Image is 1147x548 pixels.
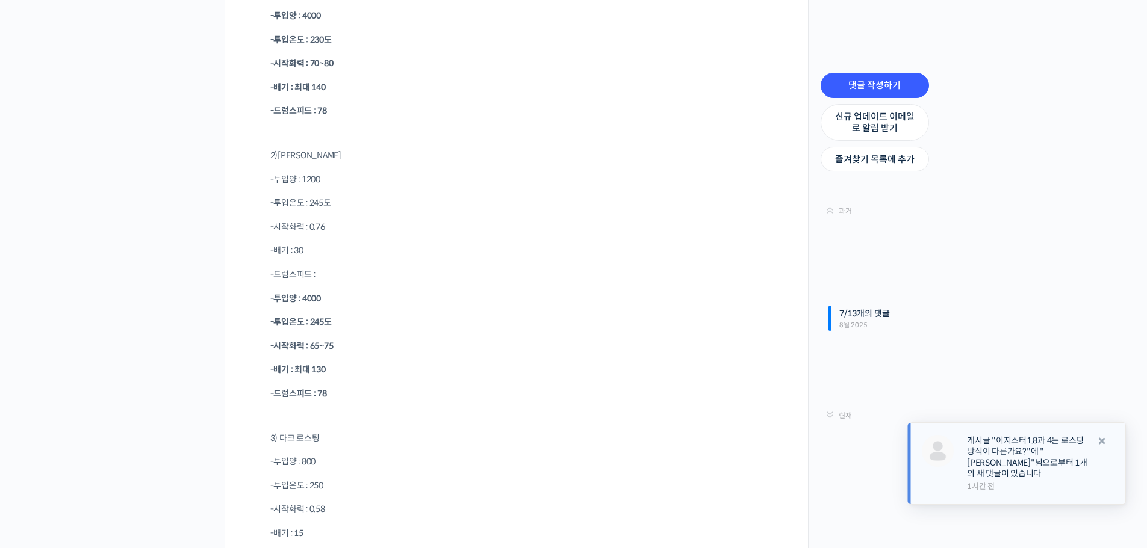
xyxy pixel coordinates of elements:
[839,308,844,319] span: 7
[830,306,929,331] div: / 개의 댓글
[270,221,787,233] p: -시작화력 : 0.76
[270,293,321,304] b: -투입양 : 4000
[270,105,327,116] b: -드럼스피드 : 78
[186,399,200,409] span: 설정
[839,206,852,215] span: 과거
[821,147,929,172] a: 즐겨찾기 목록에 추가
[38,399,45,409] span: 홈
[270,245,787,257] p: -배기 : 30
[270,82,326,93] b: -배기 : 최대 140
[839,411,852,420] span: 현재
[270,10,321,21] b: -투입양 : 4000
[270,34,332,45] b: -투입온도 : 230도
[79,381,155,411] a: 대화
[922,435,954,467] img: 프로필 사진
[270,528,787,540] p: -배기 : 15
[839,322,929,328] span: 8월 2025
[270,269,787,281] p: -드럼스피드 :
[847,308,857,319] span: 13
[270,174,787,186] p: -투입양 : 1200
[270,456,787,468] p: -투입양 : 800
[827,203,929,219] a: 과거
[270,364,326,375] b: -배기 : 최대 130
[827,407,852,423] a: 현재
[270,340,334,351] b: -시작화력 : 65~75
[110,400,125,410] span: 대화
[270,197,787,209] p: -투입온도 : 245도
[155,381,231,411] a: 설정
[270,433,787,445] p: 3) 다크 로스팅
[270,150,787,162] p: 2)[PERSON_NAME]
[967,435,1089,479] a: 게시글 "이지스터1.8과 4는 로스팅방식이 다른가요?"에 "[PERSON_NAME]"님으로부터 1개의 새 댓글이 있습니다
[821,73,929,98] a: 댓글 작성하기
[270,316,332,327] b: -투입온도 : 245도
[270,480,787,492] p: -투입온도 : 250
[967,481,1089,492] span: 1시간 전
[270,58,334,69] b: -시작화력 : 70~80
[270,503,787,516] p: -시작화력 : 0.58
[270,388,327,399] b: -드럼스피드 : 78
[4,381,79,411] a: 홈
[821,104,929,141] a: 신규 업데이트 이메일로 알림 받기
